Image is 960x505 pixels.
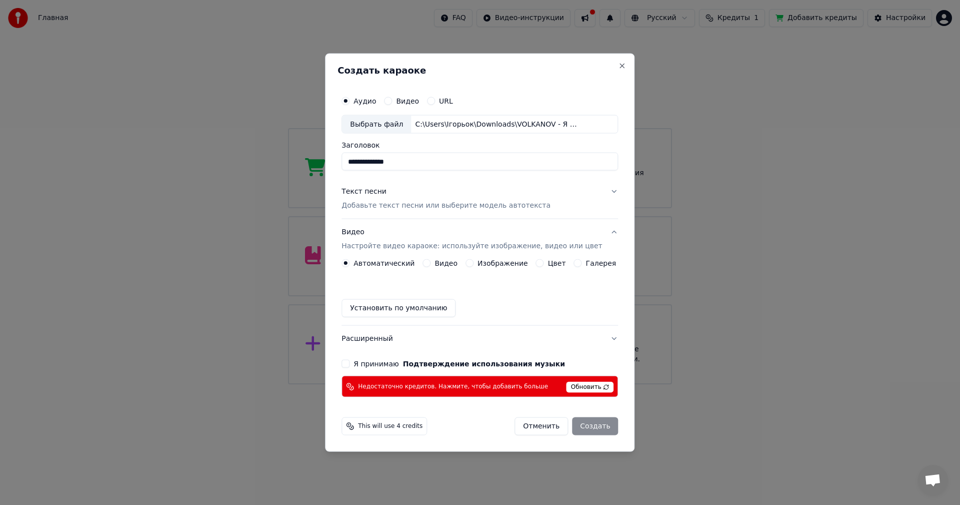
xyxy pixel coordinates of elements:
[342,115,411,133] div: Выбрать файл
[341,241,602,251] p: Настройте видео караоке: используйте изображение, видео или цвет
[396,97,419,104] label: Видео
[341,201,550,211] p: Добавьте текст песни или выберите модель автотекста
[434,260,457,267] label: Видео
[341,179,618,219] button: Текст песниДобавьте текст песни или выберите модель автотекста
[341,219,618,259] button: ВидеоНастройте видео караоке: используйте изображение, видео или цвет
[353,260,414,267] label: Автоматический
[477,260,528,267] label: Изображение
[341,227,602,251] div: Видео
[439,97,453,104] label: URL
[341,259,618,325] div: ВидеоНастройте видео караоке: используйте изображение, видео или цвет
[337,66,622,75] h2: Создать караоке
[358,422,422,430] span: This will use 4 credits
[403,360,565,367] button: Я принимаю
[411,119,581,129] div: C:\Users\Ігорьок\Downloads\VOLKANOV - Я НЕ БУДУ ПИТИ - VOLKANOV OFFICIAL-30.9-187.1.mp3
[353,97,376,104] label: Аудио
[514,417,568,435] button: Отменить
[341,142,618,149] label: Заголовок
[353,360,565,367] label: Я принимаю
[586,260,616,267] label: Галерея
[341,187,386,197] div: Текст песни
[566,382,614,393] span: Обновить
[358,382,548,390] span: Недостаточно кредитов. Нажмите, чтобы добавить больше
[548,260,566,267] label: Цвет
[341,299,455,317] button: Установить по умолчанию
[341,326,618,352] button: Расширенный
